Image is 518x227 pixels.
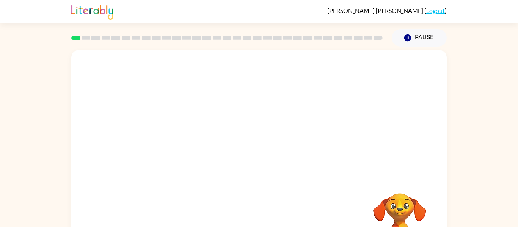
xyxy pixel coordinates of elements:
[327,7,447,14] div: ( )
[327,7,424,14] span: [PERSON_NAME] [PERSON_NAME]
[71,3,113,20] img: Literably
[426,7,445,14] a: Logout
[392,29,447,47] button: Pause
